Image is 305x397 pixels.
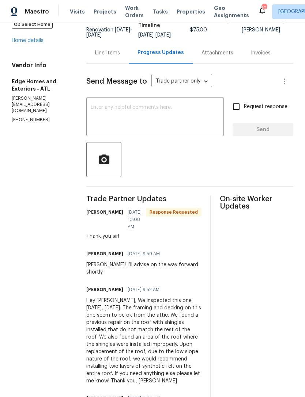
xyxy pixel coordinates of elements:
[138,18,190,28] h5: Work Order Timeline
[128,250,160,257] span: [DATE] 9:59 AM
[147,209,201,216] span: Response Requested
[155,33,171,38] span: [DATE]
[12,38,44,43] a: Home details
[70,8,85,15] span: Visits
[115,27,130,33] span: [DATE]
[86,286,123,293] h6: [PERSON_NAME]
[12,117,69,123] p: [PHONE_NUMBER]
[242,27,294,33] div: [PERSON_NAME]
[25,8,49,15] span: Maestro
[86,78,147,85] span: Send Message to
[86,209,123,216] h6: [PERSON_NAME]
[125,4,144,19] span: Work Orders
[177,8,205,15] span: Properties
[128,209,142,230] span: [DATE] 10:08 AM
[86,297,202,385] div: Hey [PERSON_NAME], We inspected this one [DATE], [DATE]. The framing and decking on this one seem...
[128,286,159,293] span: [DATE] 9:52 AM
[12,20,53,29] span: OD Select Home
[138,33,171,38] span: -
[138,49,184,56] div: Progress Updates
[86,27,132,38] span: Renovation
[220,195,293,210] span: On-site Worker Updates
[138,33,154,38] span: [DATE]
[86,250,123,257] h6: [PERSON_NAME]
[244,103,287,111] span: Request response
[12,62,69,69] h4: Vendor Info
[86,27,132,38] span: -
[190,27,207,33] span: $75.00
[152,9,168,14] span: Tasks
[261,4,267,12] div: 100
[86,261,202,276] div: [PERSON_NAME]! I’ll advise on the way forward shortly.
[94,8,116,15] span: Projects
[95,49,120,57] div: Line Items
[214,4,249,19] span: Geo Assignments
[86,233,202,240] div: Thank you sir!
[151,76,212,88] div: Trade partner only
[12,95,69,114] p: [PERSON_NAME][EMAIL_ADDRESS][DOMAIN_NAME]
[12,78,69,92] h5: Edge Homes and Exteriors - ATL
[202,49,233,57] div: Attachments
[86,33,102,38] span: [DATE]
[251,49,271,57] div: Invoices
[86,195,202,203] span: Trade Partner Updates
